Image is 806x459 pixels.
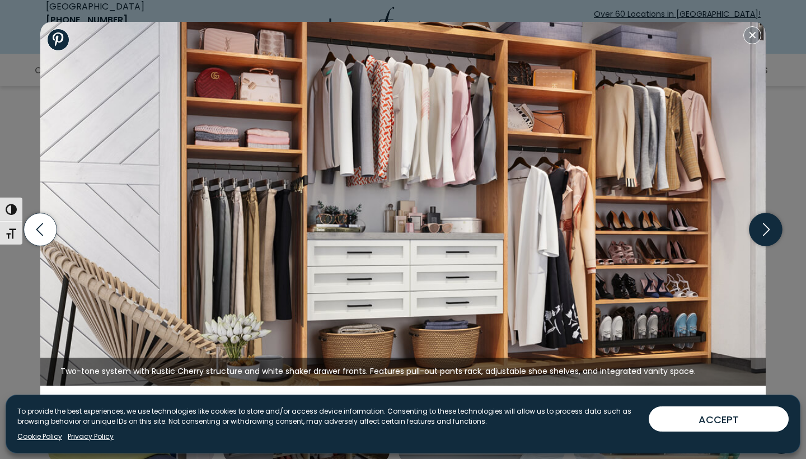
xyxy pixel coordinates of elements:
[68,432,114,442] a: Privacy Policy
[47,29,69,51] a: Share to Pinterest
[17,406,640,427] p: To provide the best experiences, we use technologies like cookies to store and/or access device i...
[40,358,766,386] figcaption: Two-tone system with Rustic Cherry structure and white shaker drawer fronts. Features pull-out pa...
[649,406,789,432] button: ACCEPT
[743,26,761,44] button: Close modal
[40,22,766,386] img: Reach-in closet with Two-tone system with Rustic Cherry structure and White Shaker drawer fronts....
[17,432,62,442] a: Cookie Policy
